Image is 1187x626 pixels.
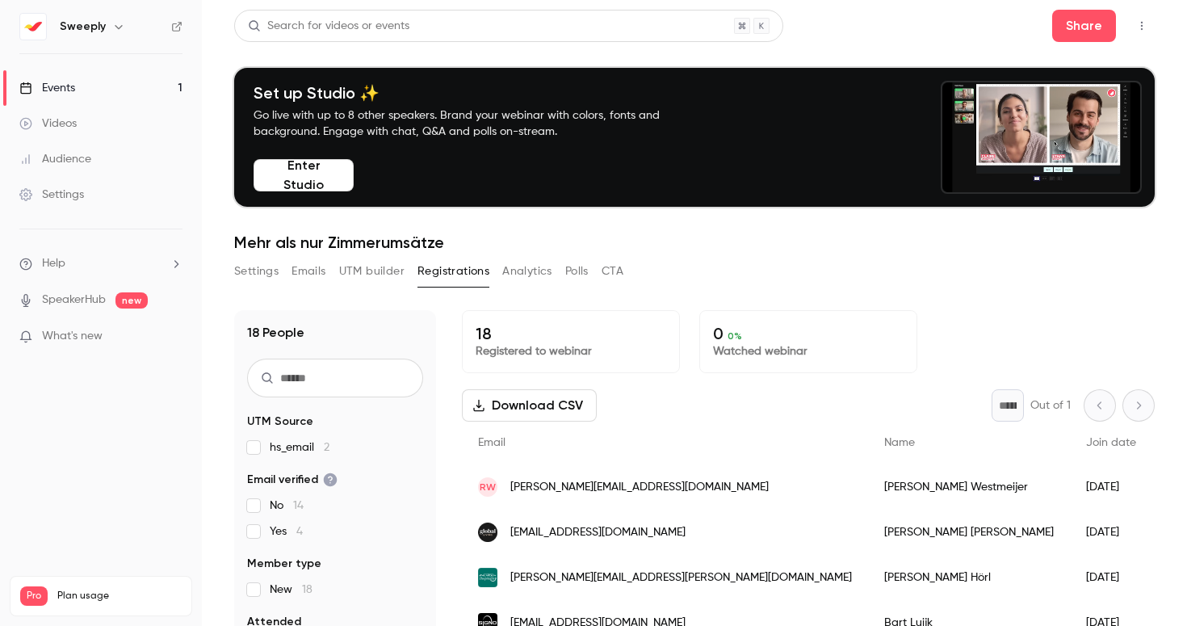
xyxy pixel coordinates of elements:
span: UTM Source [247,414,313,430]
button: Emails [292,258,325,284]
span: What's new [42,328,103,345]
a: SpeakerHub [42,292,106,309]
p: Go live with up to 8 other speakers. Brand your webinar with colors, fonts and background. Engage... [254,107,698,140]
div: [PERSON_NAME] Hörl [868,555,1070,600]
div: Audience [19,151,91,167]
span: RW [480,480,496,494]
h1: Mehr als nur Zimmerumsätze [234,233,1155,252]
h6: Sweeply [60,19,106,35]
button: CTA [602,258,623,284]
span: Plan usage [57,590,182,603]
span: 18 [302,584,312,595]
span: New [270,582,312,598]
span: [PERSON_NAME][EMAIL_ADDRESS][DOMAIN_NAME] [510,479,769,496]
button: Share [1052,10,1116,42]
div: [DATE] [1070,464,1152,510]
div: Videos [19,116,77,132]
button: Analytics [502,258,552,284]
span: new [115,292,148,309]
span: Pro [20,586,48,606]
p: 18 [476,324,666,343]
p: Out of 1 [1030,397,1071,414]
span: Member type [247,556,321,572]
div: Settings [19,187,84,203]
img: Sweeply [20,14,46,40]
button: Settings [234,258,279,284]
div: [PERSON_NAME] [PERSON_NAME] [868,510,1070,555]
div: [DATE] [1070,510,1152,555]
span: No [270,498,304,514]
span: Email [478,437,505,448]
div: [PERSON_NAME] Westmeijer [868,464,1070,510]
div: Search for videos or events [248,18,409,35]
p: Watched webinar [713,343,904,359]
span: 14 [293,500,304,511]
button: Registrations [417,258,489,284]
li: help-dropdown-opener [19,255,182,272]
p: Registered to webinar [476,343,666,359]
span: [EMAIL_ADDRESS][DOMAIN_NAME] [510,524,686,541]
button: Download CSV [462,389,597,422]
span: Email verified [247,472,338,488]
span: hs_email [270,439,329,456]
div: Events [19,80,75,96]
button: Enter Studio [254,159,354,191]
p: 0 [713,324,904,343]
h1: 18 People [247,323,304,342]
span: 0 % [728,330,742,342]
span: 4 [296,526,303,537]
img: global-living.apartments [478,523,497,542]
div: [DATE] [1070,555,1152,600]
span: [PERSON_NAME][EMAIL_ADDRESS][PERSON_NAME][DOMAIN_NAME] [510,569,852,586]
h4: Set up Studio ✨ [254,83,698,103]
button: UTM builder [339,258,405,284]
span: Yes [270,523,303,540]
span: Help [42,255,65,272]
span: 2 [324,442,329,453]
span: Join date [1086,437,1136,448]
span: Name [884,437,915,448]
img: nextgenhospitality.de [478,568,497,587]
button: Polls [565,258,589,284]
